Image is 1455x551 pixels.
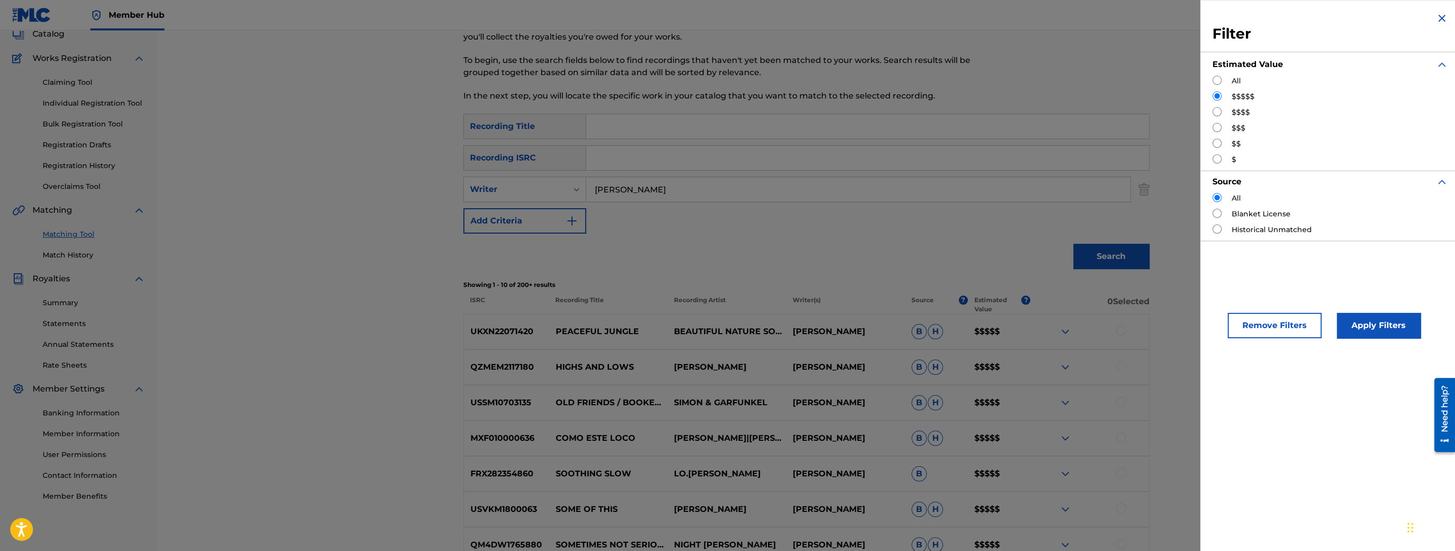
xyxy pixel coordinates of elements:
p: NIGHT [PERSON_NAME] [667,539,786,551]
strong: Estimated Value [1212,59,1283,69]
img: Matching [12,204,25,216]
p: [PERSON_NAME] [667,503,786,515]
a: Individual Registration Tool [43,98,145,109]
p: BEAUTIFUL NATURE SOUNDS [667,326,786,338]
div: Drag [1407,512,1413,543]
p: SIMON & GARFUNKEL [667,397,786,409]
p: [PERSON_NAME] [786,432,905,444]
a: Member Benefits [43,491,145,502]
h3: Filter [1212,25,1448,43]
img: 9d2ae6d4665cec9f34b9.svg [566,215,578,227]
label: Blanket License [1232,209,1291,219]
span: B [911,360,927,375]
a: CatalogCatalog [12,28,64,40]
img: Catalog [12,28,24,40]
span: H [928,324,943,339]
p: FRX282354860 [464,468,549,480]
p: To begin, use the search fields below to find recordings that haven't yet been matched to your wo... [463,54,992,79]
p: Showing 1 - 10 of 200+ results [463,280,1149,289]
p: UKXN22071420 [464,326,549,338]
img: Royalties [12,273,24,285]
label: $$$ [1232,123,1245,134]
img: Top Rightsholder [90,9,103,21]
p: MXF010000636 [464,432,549,444]
p: LO.[PERSON_NAME] [667,468,786,480]
p: The Matching Tool enables you to suggest matches between and works in your catalog. This helps en... [463,19,992,43]
label: $$$$$ [1232,91,1255,102]
p: 0 Selected [1030,296,1149,314]
span: H [928,431,943,446]
img: expand [133,52,145,64]
a: Bulk Registration Tool [43,119,145,129]
a: Claiming Tool [43,77,145,88]
p: $$$$$ [967,539,1030,551]
p: $$$$$ [967,326,1030,338]
p: [PERSON_NAME] [786,397,905,409]
a: Overclaims Tool [43,181,145,192]
button: Add Criteria [463,208,586,234]
span: B [911,395,927,410]
span: Member Hub [109,9,164,21]
span: H [928,360,943,375]
p: [PERSON_NAME] [786,468,905,480]
span: Member Settings [32,383,105,395]
img: expand [1059,432,1071,444]
button: Search [1073,244,1149,269]
form: Search Form [463,114,1149,274]
img: expand [1059,361,1071,373]
p: Estimated Value [974,296,1021,314]
img: expand [133,273,145,285]
a: Registration History [43,160,145,171]
p: $$$$$ [967,432,1030,444]
span: Works Registration [32,52,112,64]
p: [PERSON_NAME] [786,539,905,551]
label: Historical Unmatched [1232,224,1312,235]
img: expand [1059,326,1071,338]
a: Registration Drafts [43,140,145,150]
img: Member Settings [12,383,24,395]
a: Banking Information [43,408,145,418]
a: Statements [43,318,145,329]
a: User Permissions [43,449,145,460]
span: B [911,466,927,481]
img: expand [1436,58,1448,71]
p: [PERSON_NAME]|[PERSON_NAME] DEL PACIFICO [667,432,786,444]
iframe: Resource Center [1427,373,1455,458]
a: Rate Sheets [43,360,145,371]
img: expand [1059,397,1071,409]
p: QZMEM2117180 [464,361,549,373]
img: Delete Criterion [1138,177,1149,202]
p: Recording Artist [667,296,786,314]
p: OLD FRIENDS / BOOKENDS THEME (LIVE IN [GEOGRAPHIC_DATA], [GEOGRAPHIC_DATA] - [DATE]) [549,397,667,409]
img: expand [133,204,145,216]
button: Remove Filters [1228,313,1322,338]
p: [PERSON_NAME] [786,361,905,373]
a: Summary [43,298,145,308]
label: All [1232,193,1241,204]
p: ISRC [463,296,549,314]
p: USVKM1800063 [464,503,549,515]
a: Annual Statements [43,339,145,350]
p: $$$$$ [967,397,1030,409]
div: Writer [470,183,561,196]
span: H [928,502,943,517]
a: Match History [43,250,145,261]
p: $$$$$ [967,468,1030,480]
a: Member Information [43,429,145,439]
img: expand [1059,468,1071,480]
p: SOMETIMES NOT SERIOUS [549,539,667,551]
img: expand [1436,176,1448,188]
label: $$$$ [1232,107,1250,118]
iframe: Chat Widget [1404,502,1455,551]
img: close [1436,12,1448,24]
a: Contact Information [43,470,145,481]
span: Matching [32,204,72,216]
span: ? [1021,296,1030,305]
p: $$$$$ [967,503,1030,515]
p: In the next step, you will locate the specific work in your catalog that you want to match to the... [463,90,992,102]
button: Apply Filters [1337,313,1420,338]
p: [PERSON_NAME] [786,503,905,515]
img: expand [1059,539,1071,551]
